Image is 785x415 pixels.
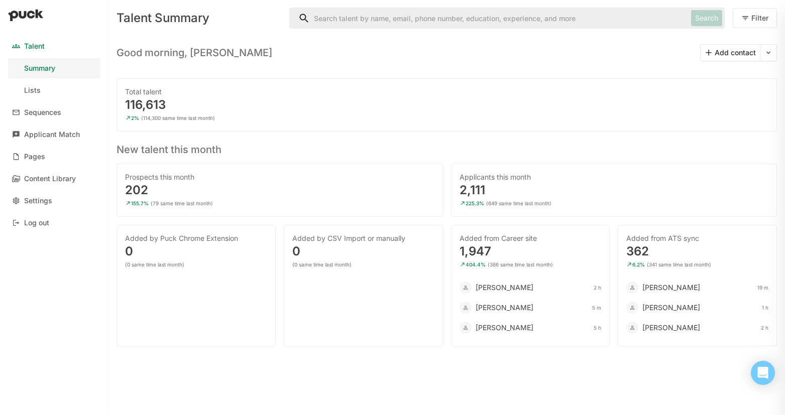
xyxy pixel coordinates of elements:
[8,124,100,145] a: Applicant Match
[647,261,711,267] div: (341 same time last month)
[751,361,775,385] div: Open Intercom Messenger
[701,45,760,61] button: Add contact
[24,219,49,227] div: Log out
[8,102,100,122] a: Sequences
[594,285,601,291] div: 2 h
[141,115,215,121] div: (114,300 same time last month)
[592,305,601,311] div: 5 m
[117,140,777,156] h3: New talent this month
[24,197,52,205] div: Settings
[24,153,45,161] div: Pages
[642,303,700,313] div: [PERSON_NAME]
[626,233,768,243] div: Added from ATS sync
[8,169,100,189] a: Content Library
[292,261,352,267] div: (0 same time last month)
[761,325,768,331] div: 2 h
[626,245,768,257] div: 362
[131,200,149,206] div: 155.7%
[8,36,100,56] a: Talent
[762,305,768,311] div: 1 h
[486,200,551,206] div: (649 same time last month)
[476,323,533,333] div: [PERSON_NAME]
[290,8,687,28] input: Search
[632,261,645,267] div: 6.2%
[488,261,553,267] div: (386 same time last month)
[642,283,700,293] div: [PERSON_NAME]
[8,58,100,78] a: Summary
[8,80,100,100] a: Lists
[125,99,768,111] div: 116,613
[8,191,100,211] a: Settings
[460,184,769,196] div: 2,111
[117,12,281,24] div: Talent Summary
[125,87,768,97] div: Total talent
[466,261,486,267] div: 404.4%
[125,261,184,267] div: (0 same time last month)
[460,233,602,243] div: Added from Career site
[476,303,533,313] div: [PERSON_NAME]
[131,115,139,121] div: 2%
[594,325,601,331] div: 5 h
[24,130,80,139] div: Applicant Match
[125,233,267,243] div: Added by Puck Chrome Extension
[117,47,272,59] h3: Good morning, [PERSON_NAME]
[460,245,602,257] div: 1,947
[733,8,777,28] button: Filter
[642,323,700,333] div: [PERSON_NAME]
[24,42,45,51] div: Talent
[466,200,484,206] div: 225.3%
[125,172,434,182] div: Prospects this month
[476,283,533,293] div: [PERSON_NAME]
[125,184,434,196] div: 202
[460,172,769,182] div: Applicants this month
[292,245,434,257] div: 0
[125,245,267,257] div: 0
[24,175,76,183] div: Content Library
[292,233,434,243] div: Added by CSV Import or manually
[151,200,213,206] div: (79 same time last month)
[24,64,55,73] div: Summary
[8,147,100,167] a: Pages
[24,108,61,117] div: Sequences
[24,86,41,95] div: Lists
[757,285,768,291] div: 19 m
